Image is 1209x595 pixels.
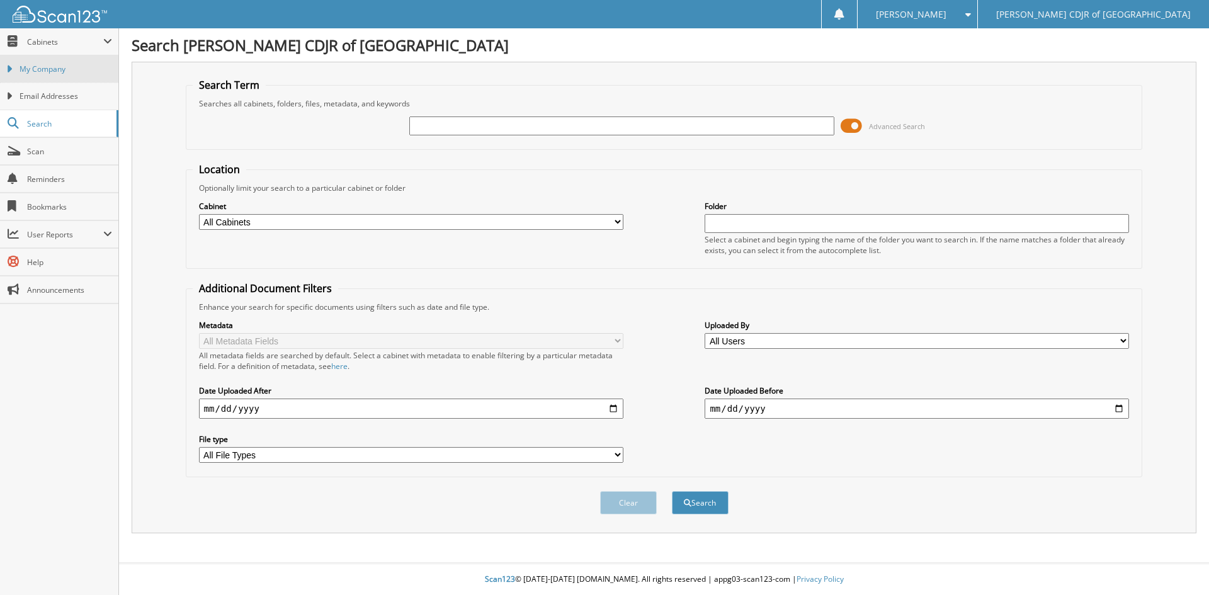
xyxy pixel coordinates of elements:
span: Bookmarks [27,201,112,212]
label: Uploaded By [705,320,1129,331]
span: Search [27,118,110,129]
span: [PERSON_NAME] CDJR of [GEOGRAPHIC_DATA] [996,11,1191,18]
div: Select a cabinet and begin typing the name of the folder you want to search in. If the name match... [705,234,1129,256]
span: Scan123 [485,574,515,584]
input: end [705,399,1129,419]
div: © [DATE]-[DATE] [DOMAIN_NAME]. All rights reserved | appg03-scan123-com | [119,564,1209,595]
span: [PERSON_NAME] [876,11,946,18]
span: Advanced Search [869,122,925,131]
div: All metadata fields are searched by default. Select a cabinet with metadata to enable filtering b... [199,350,623,371]
span: Announcements [27,285,112,295]
div: Searches all cabinets, folders, files, metadata, and keywords [193,98,1136,109]
label: Folder [705,201,1129,212]
a: Privacy Policy [797,574,844,584]
div: Optionally limit your search to a particular cabinet or folder [193,183,1136,193]
span: Email Addresses [20,91,112,102]
button: Clear [600,491,657,514]
input: start [199,399,623,419]
label: File type [199,434,623,445]
label: Date Uploaded After [199,385,623,396]
span: Reminders [27,174,112,184]
span: Scan [27,146,112,157]
label: Metadata [199,320,623,331]
span: Cabinets [27,37,103,47]
span: Help [27,257,112,268]
label: Date Uploaded Before [705,385,1129,396]
legend: Location [193,162,246,176]
legend: Search Term [193,78,266,92]
legend: Additional Document Filters [193,281,338,295]
div: Enhance your search for specific documents using filters such as date and file type. [193,302,1136,312]
h1: Search [PERSON_NAME] CDJR of [GEOGRAPHIC_DATA] [132,35,1196,55]
a: here [331,361,348,371]
label: Cabinet [199,201,623,212]
span: My Company [20,64,112,75]
span: User Reports [27,229,103,240]
button: Search [672,491,729,514]
img: scan123-logo-white.svg [13,6,107,23]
